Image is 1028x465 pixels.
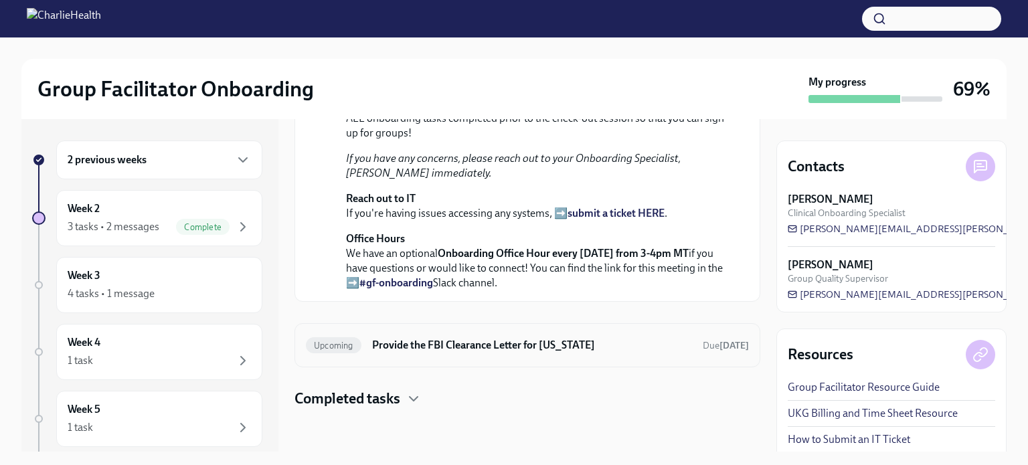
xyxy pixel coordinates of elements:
[68,402,100,417] h6: Week 5
[32,190,262,246] a: Week 23 tasks • 2 messagesComplete
[703,340,749,351] span: Due
[788,192,873,207] strong: [PERSON_NAME]
[294,389,400,409] h4: Completed tasks
[68,353,93,368] div: 1 task
[306,335,749,356] a: UpcomingProvide the FBI Clearance Letter for [US_STATE]Due[DATE]
[68,219,159,234] div: 3 tasks • 2 messages
[346,152,681,179] em: If you have any concerns, please reach out to your Onboarding Specialist, [PERSON_NAME] immediately.
[372,338,692,353] h6: Provide the FBI Clearance Letter for [US_STATE]
[788,258,873,272] strong: [PERSON_NAME]
[359,276,433,289] a: #gf-onboarding
[32,257,262,313] a: Week 34 tasks • 1 message
[719,340,749,351] strong: [DATE]
[788,345,853,365] h4: Resources
[788,157,845,177] h4: Contacts
[176,222,230,232] span: Complete
[788,272,888,285] span: Group Quality Supervisor
[346,191,727,221] p: If you're having issues accessing any systems, ➡️ .
[346,192,416,205] strong: Reach out to IT
[788,207,906,219] span: Clinical Onboarding Specialist
[32,391,262,447] a: Week 51 task
[68,153,147,167] h6: 2 previous weeks
[568,207,665,219] a: submit a ticket HERE
[306,341,361,351] span: Upcoming
[953,77,991,101] h3: 69%
[68,286,155,301] div: 4 tasks • 1 message
[68,268,100,283] h6: Week 3
[68,335,100,350] h6: Week 4
[37,76,314,102] h2: Group Facilitator Onboarding
[68,420,93,435] div: 1 task
[68,201,100,216] h6: Week 2
[438,247,689,260] strong: Onboarding Office Hour every [DATE] from 3-4pm MT
[808,75,866,90] strong: My progress
[294,389,760,409] div: Completed tasks
[788,380,940,395] a: Group Facilitator Resource Guide
[346,232,405,245] strong: Office Hours
[32,324,262,380] a: Week 41 task
[27,8,101,29] img: CharlieHealth
[788,406,958,421] a: UKG Billing and Time Sheet Resource
[703,339,749,352] span: October 8th, 2025 07:00
[788,432,910,447] a: How to Submit an IT Ticket
[56,141,262,179] div: 2 previous weeks
[346,231,727,290] p: We have an optional if you have questions or would like to connect! You can find the link for thi...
